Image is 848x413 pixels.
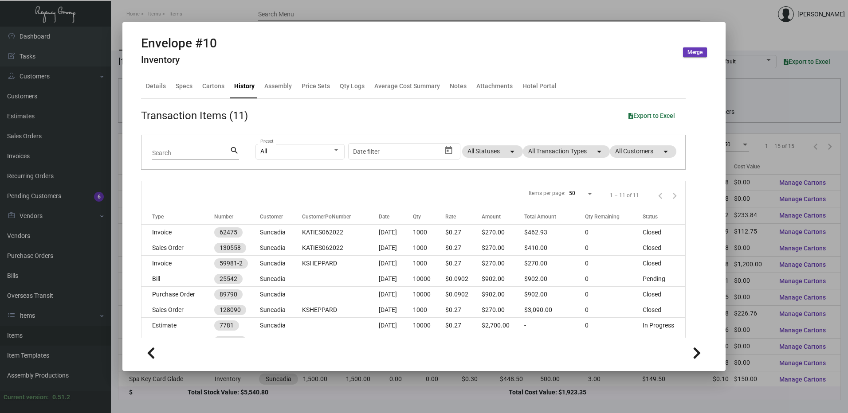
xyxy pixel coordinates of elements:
td: 0 [585,333,643,349]
div: Qty Remaining [585,213,643,221]
td: KSHEPPARD [302,256,379,271]
div: Status [643,213,685,221]
td: 0 [585,271,643,287]
input: Start date [353,148,381,155]
td: Pending [643,271,685,287]
td: KSHEPPARD [302,302,379,318]
td: Closed [643,256,685,271]
button: Export to Excel [621,108,682,124]
td: Closed [643,333,685,349]
td: $270.00 [482,225,524,240]
td: $0.0902 [445,271,481,287]
mat-icon: arrow_drop_down [594,146,605,157]
td: $0.30 [445,333,481,349]
span: Merge [687,49,703,56]
td: $3,090.00 [524,302,585,318]
td: $270.00 [482,302,524,318]
td: 1000 [413,240,445,256]
td: $450.00 [482,333,524,349]
div: Rate [445,213,456,221]
td: $0.27 [445,225,481,240]
mat-chip: 130558 [214,243,246,253]
td: 0 [585,302,643,318]
div: Amount [482,213,501,221]
td: Sales Order [141,240,214,256]
td: Suncadia [260,318,302,333]
div: Status [643,213,658,221]
mat-select: Items per page: [569,190,594,197]
td: Suncadia [260,333,302,349]
button: Previous page [653,188,667,203]
td: $0.27 [445,256,481,271]
td: Suncadia [260,256,302,271]
td: Suncadia [260,302,302,318]
td: [DATE] [379,271,413,287]
h4: Inventory [141,55,217,66]
td: Purchase Order [141,287,214,302]
td: - [524,318,585,333]
td: Closed [643,240,685,256]
input: End date [388,148,431,155]
div: Date [379,213,413,221]
mat-chip: 157209 [214,336,246,346]
td: $0.27 [445,240,481,256]
mat-chip: All Statuses [462,145,523,158]
td: Invoice [141,225,214,240]
div: Qty Remaining [585,213,620,221]
mat-chip: All Transaction Types [523,145,610,158]
td: $902.00 [524,271,585,287]
td: $270.00 [482,256,524,271]
td: Invoice [141,256,214,271]
td: 0 [585,256,643,271]
div: Average Cost Summary [374,82,440,91]
td: [DATE] [379,302,413,318]
td: 1000 [413,256,445,271]
td: $0.0902 [445,287,481,302]
td: 10000 [413,287,445,302]
span: 50 [569,190,575,196]
td: $270.00 [482,240,524,256]
div: Attachments [476,82,513,91]
td: [PERSON_NAME] [302,333,379,349]
td: [DATE] [379,318,413,333]
td: $902.00 [482,287,524,302]
div: Total Amount [524,213,556,221]
td: 0 [585,240,643,256]
td: 0 [585,287,643,302]
button: Merge [683,47,707,57]
td: [DATE] [379,287,413,302]
div: Qty Logs [340,82,365,91]
td: $484.00 [524,333,585,349]
div: Qty [413,213,445,221]
td: $0.27 [445,302,481,318]
td: [DATE] [379,240,413,256]
td: [DATE] [379,256,413,271]
mat-chip: 25542 [214,274,243,284]
div: Qty [413,213,421,221]
mat-chip: 59981-2 [214,258,248,269]
div: Price Sets [302,82,330,91]
mat-chip: 62475 [214,227,243,238]
div: Transaction Items (11) [141,108,248,124]
div: Amount [482,213,524,221]
td: Invoice [141,333,214,349]
span: All [260,148,267,155]
div: CustomerPoNumber [302,213,379,221]
mat-icon: arrow_drop_down [507,146,518,157]
td: $462.93 [524,225,585,240]
td: 1000 [413,225,445,240]
td: Suncadia [260,287,302,302]
td: 0 [585,318,643,333]
td: In Progress [643,318,685,333]
td: Suncadia [260,240,302,256]
td: 1000 [413,302,445,318]
div: Type [152,213,164,221]
mat-chip: 128090 [214,305,246,315]
td: 0 [585,225,643,240]
mat-chip: 89790 [214,289,243,300]
td: $902.00 [482,271,524,287]
button: Next page [667,188,682,203]
td: 10000 [413,271,445,287]
button: Open calendar [442,143,456,157]
mat-icon: search [230,145,239,156]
